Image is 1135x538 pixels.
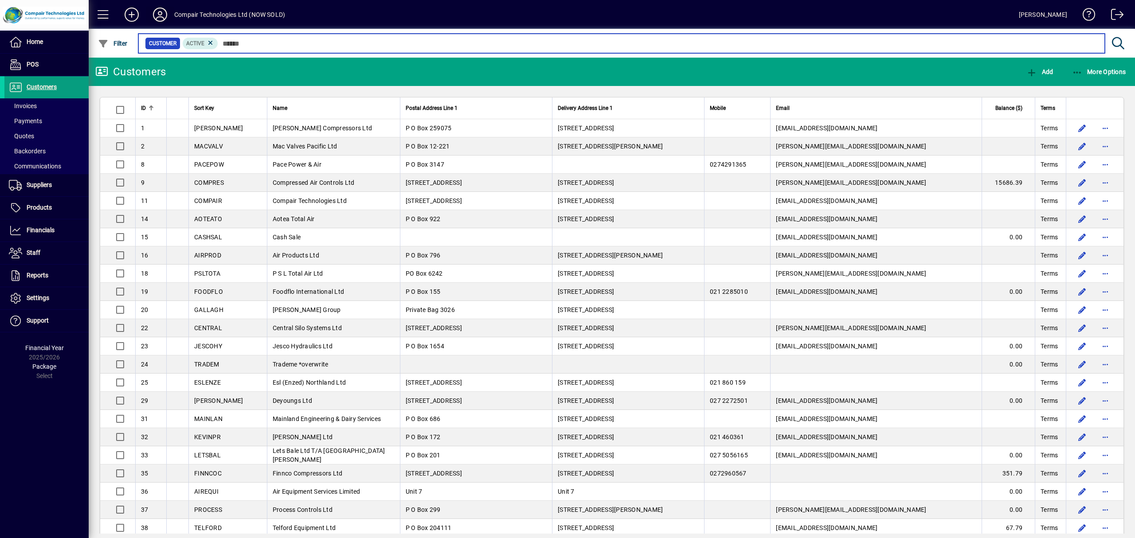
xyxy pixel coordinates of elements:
span: AIREQUI [194,488,219,495]
span: Terms [1041,433,1058,441]
span: [EMAIL_ADDRESS][DOMAIN_NAME] [776,415,877,422]
span: Terms [1041,414,1058,423]
span: AOTEATO [194,215,222,222]
span: [EMAIL_ADDRESS][DOMAIN_NAME] [776,197,877,204]
button: Edit [1075,321,1089,335]
span: P O Box 3147 [406,161,444,168]
span: Terms [1041,214,1058,223]
td: 0.00 [982,392,1035,410]
button: Edit [1075,357,1089,371]
button: Edit [1075,412,1089,426]
span: P O Box 796 [406,252,441,259]
button: Edit [1075,303,1089,317]
span: [STREET_ADDRESS] [558,179,614,186]
span: [STREET_ADDRESS][PERSON_NAME] [558,143,663,150]
span: 8 [141,161,145,168]
a: Support [4,310,89,332]
button: More options [1098,339,1112,353]
span: [STREET_ADDRESS] [558,397,614,404]
span: Delivery Address Line 1 [558,103,613,113]
a: Staff [4,242,89,264]
span: Name [273,103,287,113]
button: Edit [1075,175,1089,190]
span: [STREET_ADDRESS] [558,470,614,477]
span: Terms [1041,523,1058,532]
span: Postal Address Line 1 [406,103,458,113]
span: JESCOHY [194,343,222,350]
span: Add [1026,68,1053,75]
div: ID [141,103,161,113]
span: Terms [1041,305,1058,314]
span: 20 [141,306,149,313]
span: 38 [141,524,149,531]
span: Filter [98,40,128,47]
span: TRADEM [194,361,219,368]
a: Backorders [4,144,89,159]
span: [STREET_ADDRESS] [558,125,614,132]
span: [PERSON_NAME][EMAIL_ADDRESS][DOMAIN_NAME] [776,161,926,168]
button: Edit [1075,121,1089,135]
span: 22 [141,324,149,331]
span: Trademe *overwrite [273,361,329,368]
button: More options [1098,394,1112,408]
span: 021 460361 [710,433,744,441]
button: Edit [1075,194,1089,208]
span: Financial Year [25,344,64,351]
span: Payments [9,117,42,125]
button: More options [1098,321,1112,335]
a: Suppliers [4,174,89,196]
a: Knowledge Base [1076,2,1096,31]
span: 027 2272501 [710,397,748,404]
span: Process Controls Ltd [273,506,333,513]
span: [STREET_ADDRESS] [406,179,462,186]
div: Email [776,103,976,113]
span: ESLENZE [194,379,221,386]
td: 0.00 [982,337,1035,355]
button: Edit [1075,430,1089,444]
span: 0272960567 [710,470,747,477]
button: More options [1098,194,1112,208]
button: More options [1098,157,1112,172]
span: [PERSON_NAME] Ltd [273,433,333,441]
div: Balance ($) [987,103,1030,113]
span: Terms [1041,160,1058,169]
span: 18 [141,270,149,277]
span: [PERSON_NAME][EMAIL_ADDRESS][DOMAIN_NAME] [776,270,926,277]
span: P O Box 922 [406,215,441,222]
span: [EMAIL_ADDRESS][DOMAIN_NAME] [776,215,877,222]
span: P O Box 686 [406,415,441,422]
span: Support [27,317,49,324]
button: More options [1098,303,1112,317]
div: [PERSON_NAME] [1019,8,1067,22]
span: Unit 7 [558,488,575,495]
span: P O Box 1654 [406,343,444,350]
button: Edit [1075,375,1089,390]
button: More options [1098,503,1112,517]
span: [STREET_ADDRESS] [406,324,462,331]
span: Terms [1041,103,1055,113]
span: COMPAIR [194,197,222,204]
span: 25 [141,379,149,386]
span: [EMAIL_ADDRESS][DOMAIN_NAME] [776,234,877,241]
span: Terms [1041,287,1058,296]
a: Reports [4,265,89,287]
span: Active [186,40,204,47]
button: More options [1098,412,1112,426]
span: [STREET_ADDRESS] [558,215,614,222]
span: Deyoungs Ltd [273,397,312,404]
span: ID [141,103,146,113]
span: Invoices [9,102,37,109]
button: Profile [146,7,174,23]
button: More options [1098,466,1112,480]
span: LETSBAL [194,452,221,459]
span: 14 [141,215,149,222]
span: [STREET_ADDRESS] [558,288,614,295]
span: Terms [1041,142,1058,151]
a: POS [4,54,89,76]
span: FINNCOC [194,470,222,477]
span: GALLAGH [194,306,223,313]
span: 36 [141,488,149,495]
span: POS [27,61,39,68]
span: [PERSON_NAME][EMAIL_ADDRESS][DOMAIN_NAME] [776,506,926,513]
span: Mobile [710,103,726,113]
